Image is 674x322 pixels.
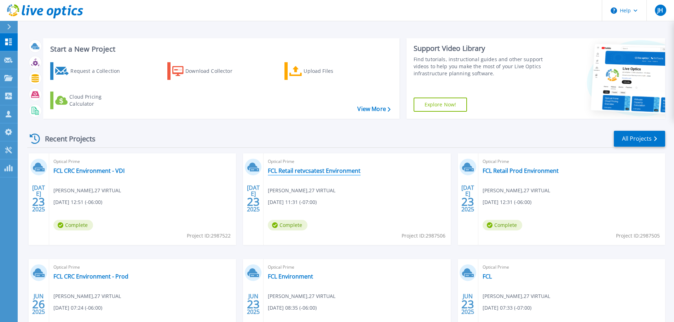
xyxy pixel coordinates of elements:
[268,220,307,230] span: Complete
[70,64,127,78] div: Request a Collection
[27,130,105,147] div: Recent Projects
[247,199,260,205] span: 23
[53,273,128,280] a: FCL CRC Environment - Prod
[483,187,550,194] span: [PERSON_NAME] , 27 VIRTUAL
[167,62,246,80] a: Download Collector
[268,187,335,194] span: [PERSON_NAME] , 27 VIRTUAL
[483,167,559,174] a: FCL Retail Prod Environment
[69,93,126,107] div: Cloud Pricing Calculator
[614,131,665,147] a: All Projects
[657,7,663,13] span: JH
[483,304,531,312] span: [DATE] 07:33 (-07:00)
[268,273,313,280] a: FCL Environment
[268,292,335,300] span: [PERSON_NAME] , 27 VIRTUAL
[53,158,232,165] span: Optical Prime
[50,45,390,53] h3: Start a New Project
[187,232,231,240] span: Project ID: 2987522
[247,301,260,307] span: 23
[53,220,93,230] span: Complete
[483,220,522,230] span: Complete
[53,292,121,300] span: [PERSON_NAME] , 27 VIRTUAL
[50,62,129,80] a: Request a Collection
[32,186,45,211] div: [DATE] 2025
[483,158,661,165] span: Optical Prime
[53,187,121,194] span: [PERSON_NAME] , 27 VIRTUAL
[616,232,660,240] span: Project ID: 2987505
[53,263,232,271] span: Optical Prime
[483,263,661,271] span: Optical Prime
[461,291,474,317] div: JUN 2025
[284,62,363,80] a: Upload Files
[53,198,102,206] span: [DATE] 12:51 (-06:00)
[268,263,446,271] span: Optical Prime
[483,292,550,300] span: [PERSON_NAME] , 27 VIRTUAL
[32,291,45,317] div: JUN 2025
[414,56,546,77] div: Find tutorials, instructional guides and other support videos to help you make the most of your L...
[483,198,531,206] span: [DATE] 12:31 (-06:00)
[461,301,474,307] span: 23
[414,44,546,53] div: Support Video Library
[304,64,360,78] div: Upload Files
[461,199,474,205] span: 23
[53,167,125,174] a: FCL CRC Environment - VDI
[402,232,445,240] span: Project ID: 2987506
[483,273,492,280] a: FCL
[32,199,45,205] span: 23
[268,158,446,165] span: Optical Prime
[185,64,242,78] div: Download Collector
[268,167,361,174] a: FCL Retail retvcsatest Environment
[268,304,317,312] span: [DATE] 08:35 (-06:00)
[53,304,102,312] span: [DATE] 07:24 (-06:00)
[414,98,467,112] a: Explore Now!
[32,301,45,307] span: 26
[247,186,260,211] div: [DATE] 2025
[357,106,390,112] a: View More
[268,198,317,206] span: [DATE] 11:31 (-07:00)
[247,291,260,317] div: JUN 2025
[50,92,129,109] a: Cloud Pricing Calculator
[461,186,474,211] div: [DATE] 2025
